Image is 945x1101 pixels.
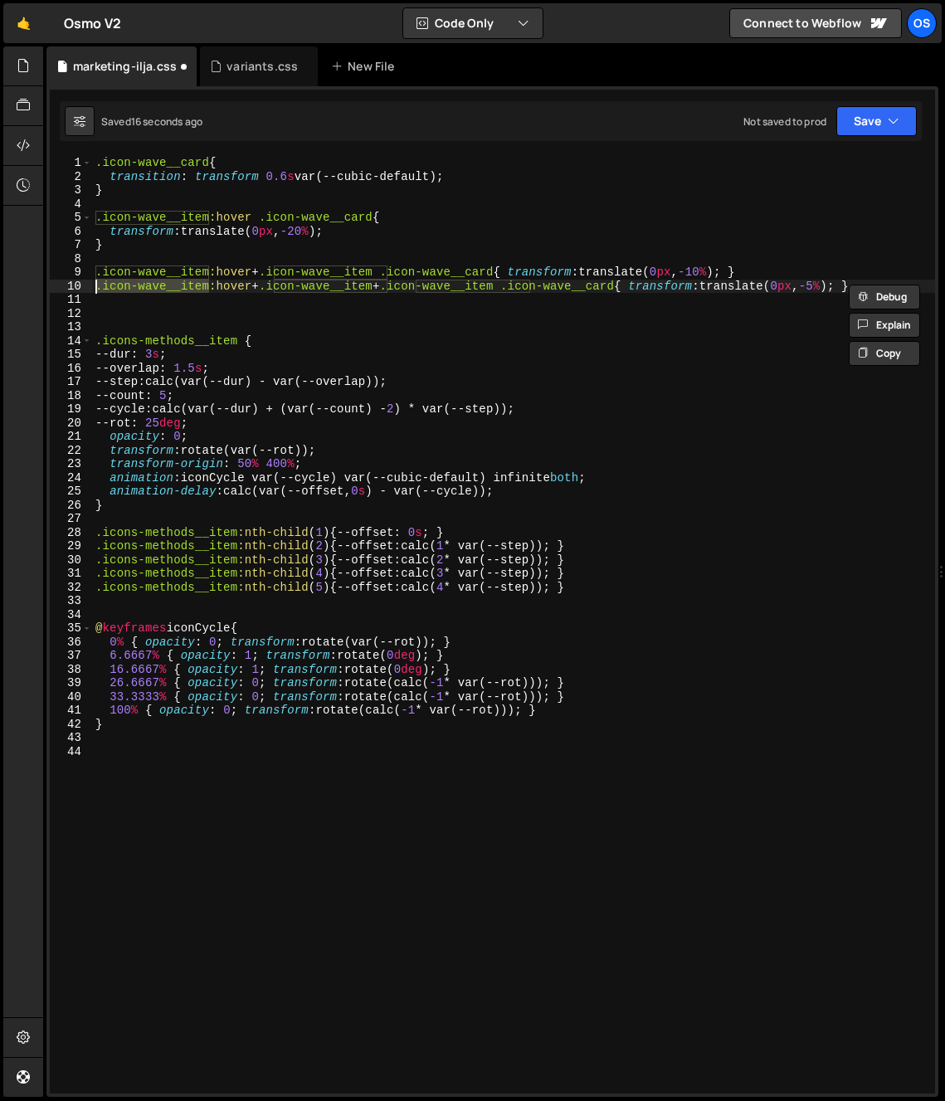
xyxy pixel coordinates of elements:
div: 8 [50,252,92,266]
a: Connect to Webflow [729,8,902,38]
div: 10 [50,280,92,294]
div: 13 [50,320,92,334]
div: 19 [50,402,92,417]
button: Code Only [403,8,543,38]
div: 41 [50,704,92,718]
div: 36 [50,636,92,650]
button: Explain [849,313,920,338]
div: 5 [50,211,92,225]
div: 35 [50,621,92,636]
div: 6 [50,225,92,239]
a: Os [907,8,937,38]
div: 3 [50,183,92,197]
div: 21 [50,430,92,444]
div: 40 [50,690,92,704]
button: Copy [849,341,920,366]
div: 43 [50,731,92,745]
div: marketing-ilja.css [73,58,177,75]
button: Debug [849,285,920,309]
div: 17 [50,375,92,389]
div: 23 [50,457,92,471]
div: Osmo V2 [64,13,121,33]
div: 4 [50,197,92,212]
div: 37 [50,649,92,663]
div: 31 [50,567,92,581]
div: 34 [50,608,92,622]
div: 44 [50,745,92,759]
div: 39 [50,676,92,690]
div: 29 [50,539,92,553]
div: 12 [50,307,92,321]
div: 9 [50,266,92,280]
button: Save [836,106,917,136]
div: 1 [50,156,92,170]
div: 32 [50,581,92,595]
div: 11 [50,293,92,307]
div: Not saved to prod [743,114,826,129]
div: 30 [50,553,92,568]
div: variants.css [227,58,298,75]
div: 18 [50,389,92,403]
div: New File [331,58,401,75]
div: 25 [50,485,92,499]
div: 16 [50,362,92,376]
a: 🤙 [3,3,44,43]
div: 2 [50,170,92,184]
div: 20 [50,417,92,431]
div: 15 [50,348,92,362]
div: 14 [50,334,92,348]
div: 16 seconds ago [131,114,202,129]
div: 38 [50,663,92,677]
div: 24 [50,471,92,485]
div: 42 [50,718,92,732]
div: 28 [50,526,92,540]
div: 26 [50,499,92,513]
div: Saved [101,114,202,129]
div: 7 [50,238,92,252]
div: 33 [50,594,92,608]
div: 27 [50,512,92,526]
div: 22 [50,444,92,458]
